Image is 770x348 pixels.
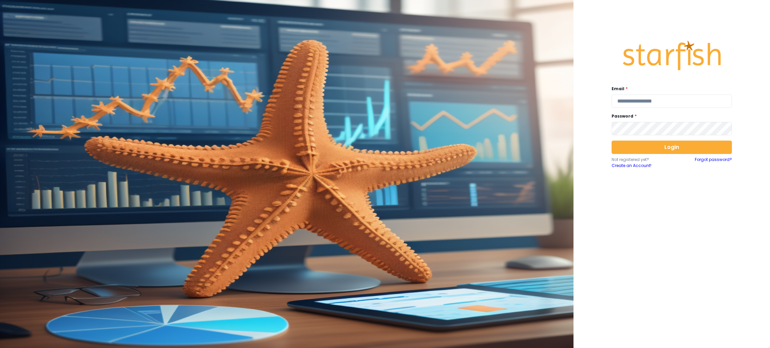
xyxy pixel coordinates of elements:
[612,157,672,163] p: Not registered yet?
[695,157,732,169] a: Forgot password?
[612,86,728,92] label: Email
[612,163,672,169] a: Create an Account!
[622,34,722,76] img: Logo.42cb71d561138c82c4ab.png
[612,141,732,154] button: Login
[612,113,728,119] label: Password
